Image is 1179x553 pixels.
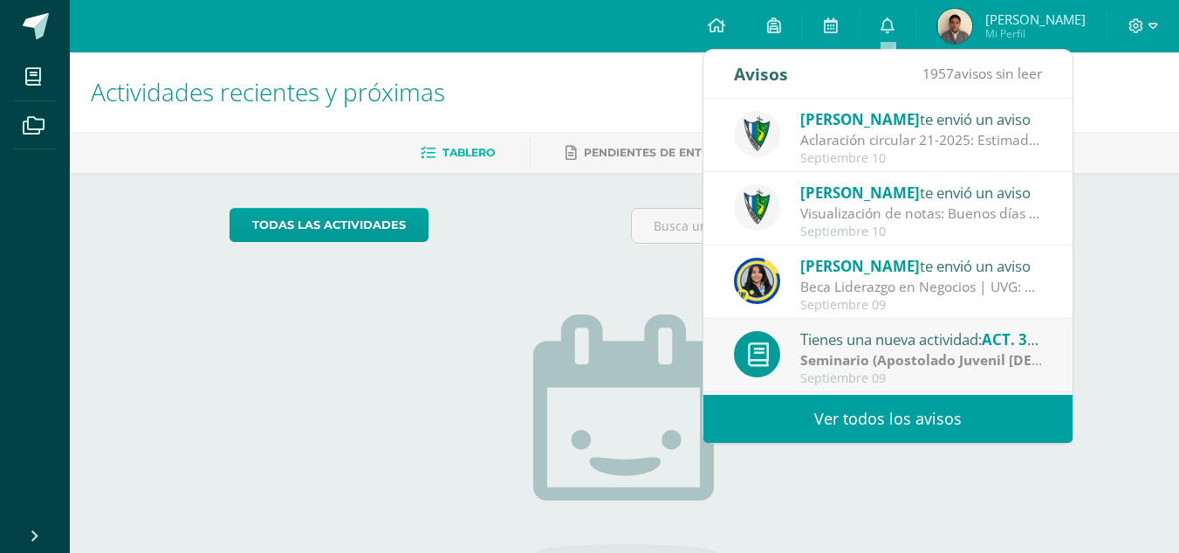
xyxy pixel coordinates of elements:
img: 85c060be1baae49e213f9435fe6f6402.png [937,9,972,44]
a: todas las Actividades [230,208,428,242]
span: [PERSON_NAME] [800,183,920,203]
img: 9f174a157161b4ddbe12118a61fed988.png [734,184,780,231]
div: Visualización de notas: Buenos días estimados padres y estudiantes, es un gusto saludarlos. Por e... [800,204,1043,224]
div: Tienes una nueva actividad: [800,328,1043,350]
input: Busca una actividad próxima aquí... [632,209,1018,243]
div: Septiembre 10 [800,225,1043,239]
span: Mi Perfil [985,26,1086,41]
span: Tablero [442,146,495,159]
a: Tablero [421,139,495,167]
div: Septiembre 10 [800,151,1043,166]
div: Aclaración circular 21-2025: Estimados padres y estudiantes, es un gusto saludarlos. Únicamente c... [800,130,1043,150]
a: Pendientes de entrega [566,139,733,167]
a: Ver todos los avisos [703,395,1073,443]
span: [PERSON_NAME] [985,10,1086,28]
div: te envió un aviso [800,181,1043,204]
img: 9385da7c0ece523bc67fca2554c96817.png [734,258,780,304]
div: Avisos [734,50,788,98]
span: Pendientes de entrega [584,146,733,159]
span: Actividades recientes y próximas [91,75,445,108]
div: te envió un aviso [800,107,1043,130]
div: te envió un aviso [800,254,1043,277]
div: Septiembre 09 [800,298,1043,313]
span: 1957 [922,64,954,83]
span: avisos sin leer [922,64,1042,83]
img: 9f174a157161b4ddbe12118a61fed988.png [734,111,780,157]
div: Septiembre 09 [800,371,1043,386]
span: [PERSON_NAME] [800,109,920,129]
div: Beca Liderazgo en Negocios | UVG: Gusto en saludarlos chicos, que estén brillando en su práctica.... [800,277,1043,297]
span: [PERSON_NAME] [800,256,920,276]
div: | Zona [800,350,1043,370]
